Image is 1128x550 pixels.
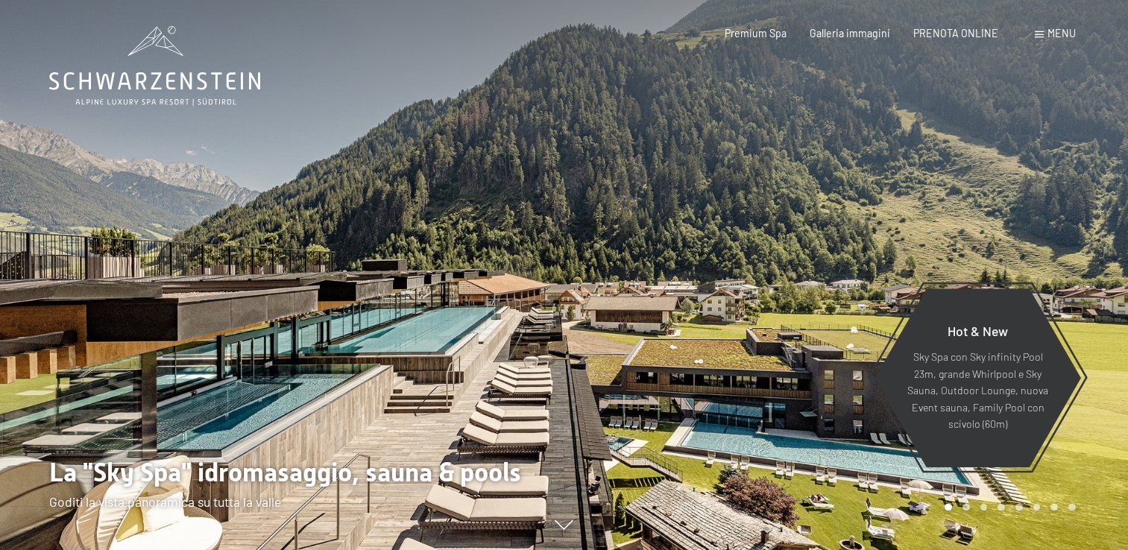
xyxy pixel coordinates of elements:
p: Sky Spa con Sky infinity Pool 23m, grande Whirlpool e Sky Sauna, Outdoor Lounge, nuova Event saun... [907,349,1049,433]
div: Carousel Pagination [939,504,1075,511]
div: Carousel Page 2 [962,504,970,511]
div: Carousel Page 7 [1050,504,1058,511]
a: Hot & New Sky Spa con Sky infinity Pool 23m, grande Whirlpool e Sky Sauna, Outdoor Lounge, nuova ... [874,288,1082,468]
a: PRENOTA ONLINE [913,27,998,39]
div: Carousel Page 5 [1015,504,1023,511]
div: Carousel Page 8 [1068,504,1076,511]
span: Menu [1047,27,1076,39]
div: Carousel Page 3 [980,504,988,511]
div: Carousel Page 1 (Current Slide) [945,504,952,511]
span: Hot & New [948,323,1008,339]
a: Premium Spa [725,27,787,39]
a: Galleria immagini [810,27,890,39]
div: Carousel Page 4 [998,504,1005,511]
div: Carousel Page 6 [1033,504,1041,511]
